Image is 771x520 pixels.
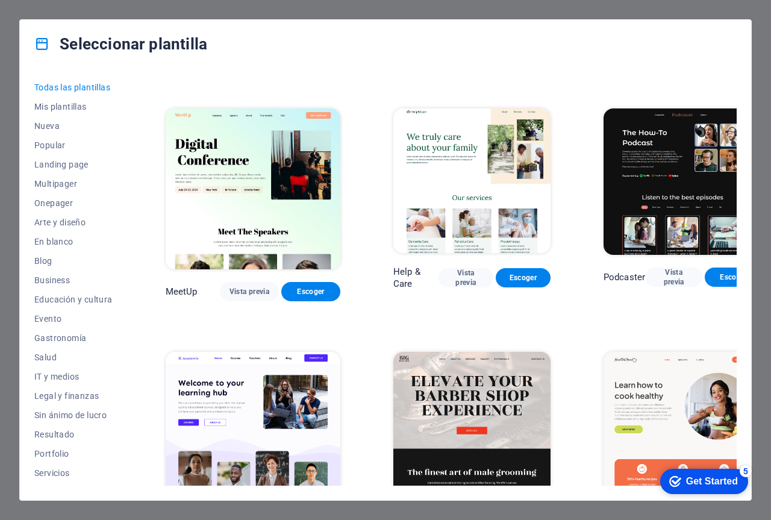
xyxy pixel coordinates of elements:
button: Escoger [496,268,551,287]
button: Business [34,271,113,290]
button: Legal y finanzas [34,386,113,406]
button: Blog [34,251,113,271]
span: Educación y cultura [34,295,113,304]
img: MeetUp [166,108,340,270]
span: Portfolio [34,449,113,459]
button: Arte y diseño [34,213,113,232]
p: Podcaster [604,271,645,283]
button: Portfolio [34,444,113,463]
button: Onepager [34,193,113,213]
span: Salud [34,352,113,362]
button: Gastronomía [34,328,113,348]
button: Landing page [34,155,113,174]
span: Multipager [34,179,113,189]
button: Escoger [705,268,762,287]
span: En blanco [34,237,113,246]
img: Help & Care [393,108,551,253]
span: Servicios [34,468,113,478]
button: Sin ánimo de lucro [34,406,113,425]
span: Mis plantillas [34,102,113,111]
span: Vista previa [655,268,693,287]
h4: Seleccionar plantilla [34,34,207,54]
span: IT y medios [34,372,113,381]
span: Onepager [34,198,113,208]
span: Gastronomía [34,333,113,343]
img: BIG Barber Shop [393,352,551,497]
span: Vista previa [229,287,269,296]
span: Arte y diseño [34,218,113,227]
img: Health & Food [604,352,763,498]
img: Academix [166,352,340,513]
button: Educación y cultura [34,290,113,309]
span: Vista previa [448,268,484,287]
img: Podcaster [604,108,763,255]
span: Nueva [34,121,113,131]
button: Mis plantillas [34,97,113,116]
button: Resultado [34,425,113,444]
button: Escoger [281,282,340,301]
button: IT y medios [34,367,113,386]
button: Multipager [34,174,113,193]
div: Get Started [36,13,87,24]
span: Blog [34,256,113,266]
div: 5 [89,2,101,14]
button: Vista previa [645,268,702,287]
span: Escoger [714,272,752,282]
button: Popular [34,136,113,155]
p: Help & Care [393,266,439,290]
button: En blanco [34,232,113,251]
span: Evento [34,314,113,324]
span: Resultado [34,430,113,439]
span: Landing page [34,160,113,169]
button: Salud [34,348,113,367]
span: Todas las plantillas [34,83,113,92]
span: Legal y finanzas [34,391,113,401]
p: MeetUp [166,286,198,298]
div: Get Started 5 items remaining, 0% complete [10,6,98,31]
button: Nueva [34,116,113,136]
span: Popular [34,140,113,150]
button: Deportes y belleza [34,483,113,502]
span: Escoger [505,273,541,283]
button: Vista previa [439,268,493,287]
button: Servicios [34,463,113,483]
button: Vista previa [220,282,279,301]
span: Business [34,275,113,285]
span: Escoger [291,287,331,296]
span: Sin ánimo de lucro [34,410,113,420]
button: Todas las plantillas [34,78,113,97]
button: Evento [34,309,113,328]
